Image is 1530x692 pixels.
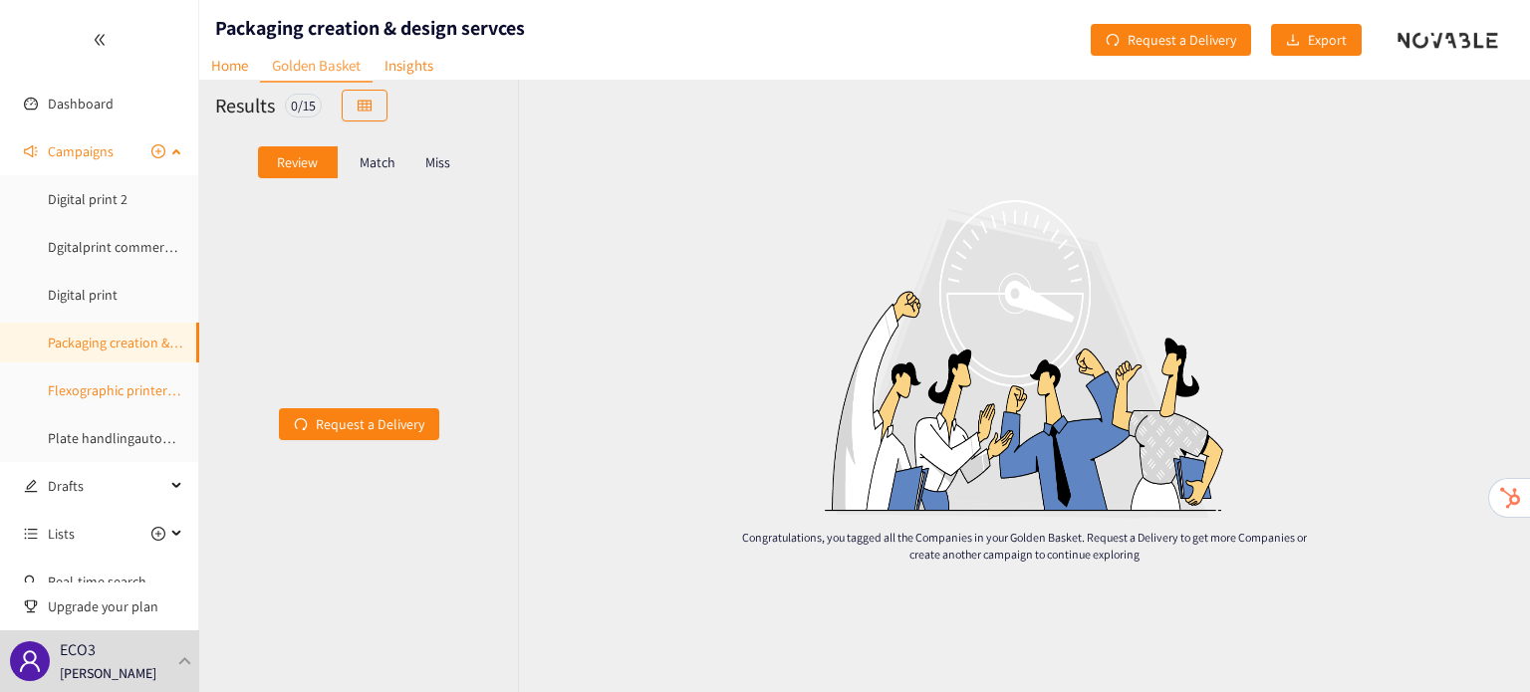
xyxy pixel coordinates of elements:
[151,144,165,158] span: plus-circle
[24,144,38,158] span: sound
[24,527,38,541] span: unordered-list
[24,479,38,493] span: edit
[358,99,372,115] span: table
[48,95,114,113] a: Dashboard
[1286,33,1300,49] span: download
[18,649,42,673] span: user
[277,154,318,170] p: Review
[1430,596,1530,692] iframe: Chat Widget
[151,527,165,541] span: plus-circle
[1091,24,1251,56] button: redoRequest a Delivery
[1271,24,1362,56] button: downloadExport
[1308,29,1347,51] span: Export
[294,417,308,433] span: redo
[24,599,38,613] span: trophy
[260,50,373,83] a: Golden Basket
[425,154,450,170] p: Miss
[60,637,96,662] p: ECO3
[48,586,183,626] span: Upgrade your plan
[60,662,156,684] p: [PERSON_NAME]
[215,14,525,42] h1: Packaging creation & design servces
[360,154,395,170] p: Match
[48,238,184,256] a: Dgitalprint commercial
[285,94,322,117] div: 0 / 15
[48,381,219,399] a: Flexographic printers Europe
[1106,33,1120,49] span: redo
[48,286,118,304] a: Digital print
[48,466,165,506] span: Drafts
[215,92,275,119] h2: Results
[279,408,439,440] button: redoRequest a Delivery
[48,573,146,590] a: Real-time search
[342,90,387,121] button: table
[48,190,127,208] a: Digital print 2
[48,131,114,171] span: Campaigns
[199,50,260,81] a: Home
[48,514,75,554] span: Lists
[48,334,257,351] a: Packaging creation & design servces
[1128,29,1236,51] span: Request a Delivery
[93,33,107,47] span: double-left
[732,529,1316,563] p: Congratulations, you tagged all the Companies in your Golden Basket. Request a Delivery to get mo...
[316,413,424,435] span: Request a Delivery
[373,50,445,81] a: Insights
[48,429,205,447] a: Plate handlingautomation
